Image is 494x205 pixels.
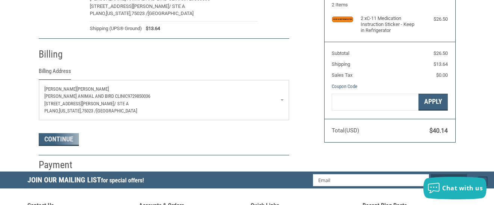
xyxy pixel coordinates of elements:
[44,108,59,114] span: PLANO,
[90,11,106,16] span: PLANO,
[39,67,71,79] legend: Billing Address
[27,172,148,191] h5: Join Our Mailing List
[313,174,429,186] input: Email
[44,101,114,106] span: [STREET_ADDRESS][PERSON_NAME]
[332,50,349,56] span: Subtotal
[332,84,357,89] a: Coupon Code
[39,159,83,171] h2: Payment
[90,3,169,9] span: [STREET_ADDRESS][PERSON_NAME]
[332,127,359,134] span: Total (USD)
[59,108,82,114] span: [US_STATE],
[419,15,448,23] div: $26.50
[39,48,83,61] h2: Billing
[332,2,448,8] h3: 2 Items
[429,127,448,134] span: $40.14
[361,15,417,34] h4: 2 x C-11 Medication Instruction Sticker - Keep in Refrigerator
[82,108,96,114] span: 75023 /
[332,72,352,78] span: Sales Tax
[148,11,193,16] span: [GEOGRAPHIC_DATA]
[44,86,77,92] span: [PERSON_NAME]
[131,11,148,16] span: 75023 /
[442,184,483,192] span: Chat with us
[106,11,131,16] span: [US_STATE],
[434,50,448,56] span: $26.50
[101,177,144,184] span: for special offers!
[434,61,448,67] span: $13.64
[90,25,142,32] span: Shipping (UPS® Ground)
[436,72,448,78] span: $0.00
[39,133,79,146] button: Continue
[77,86,109,92] span: [PERSON_NAME]
[96,108,137,114] span: [GEOGRAPHIC_DATA]
[169,3,185,9] span: / STE A
[418,94,448,111] button: Apply
[114,101,129,106] span: / STE A
[332,94,418,111] input: Gift Certificate or Coupon Code
[39,80,289,120] a: Enter or select a different address
[142,25,160,32] span: $13.64
[332,61,350,67] span: Shipping
[44,93,128,99] span: [PERSON_NAME] ANIMAL AND BIRD CLINIC
[431,174,467,186] input: Join
[423,177,486,199] button: Chat with us
[128,93,150,99] span: 9729850036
